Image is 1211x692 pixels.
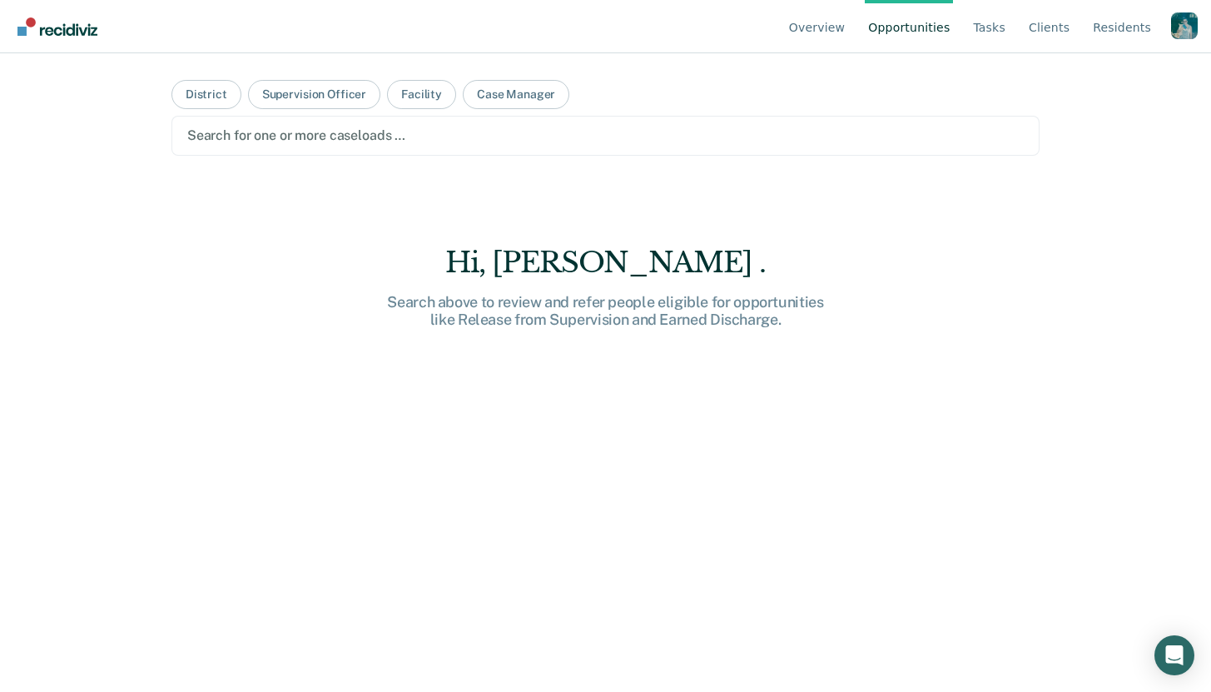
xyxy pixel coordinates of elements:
img: Recidiviz [17,17,97,36]
button: Supervision Officer [248,80,380,109]
div: Open Intercom Messenger [1154,635,1194,675]
button: District [171,80,241,109]
button: Facility [387,80,456,109]
div: Search above to review and refer people eligible for opportunities like Release from Supervision ... [340,293,872,329]
button: Profile dropdown button [1171,12,1198,39]
button: Case Manager [463,80,569,109]
div: Hi, [PERSON_NAME] . [340,246,872,280]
